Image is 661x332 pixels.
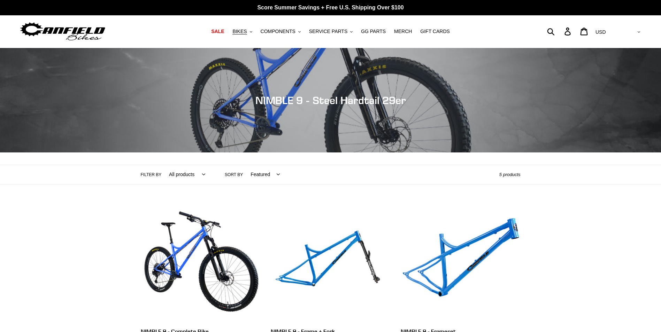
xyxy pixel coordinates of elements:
img: Canfield Bikes [19,21,106,42]
span: 5 products [499,172,521,177]
span: GG PARTS [361,29,386,34]
span: GIFT CARDS [420,29,450,34]
a: MERCH [391,27,415,36]
button: SERVICE PARTS [306,27,356,36]
span: BIKES [232,29,247,34]
a: GIFT CARDS [417,27,453,36]
label: Filter by [141,172,162,178]
span: COMPONENTS [261,29,295,34]
span: SALE [211,29,224,34]
button: BIKES [229,27,255,36]
span: SERVICE PARTS [309,29,347,34]
input: Search [551,24,569,39]
span: NIMBLE 9 - Steel Hardtail 29er [255,94,406,106]
button: COMPONENTS [257,27,304,36]
a: SALE [208,27,228,36]
label: Sort by [225,172,243,178]
span: MERCH [394,29,412,34]
a: GG PARTS [358,27,389,36]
